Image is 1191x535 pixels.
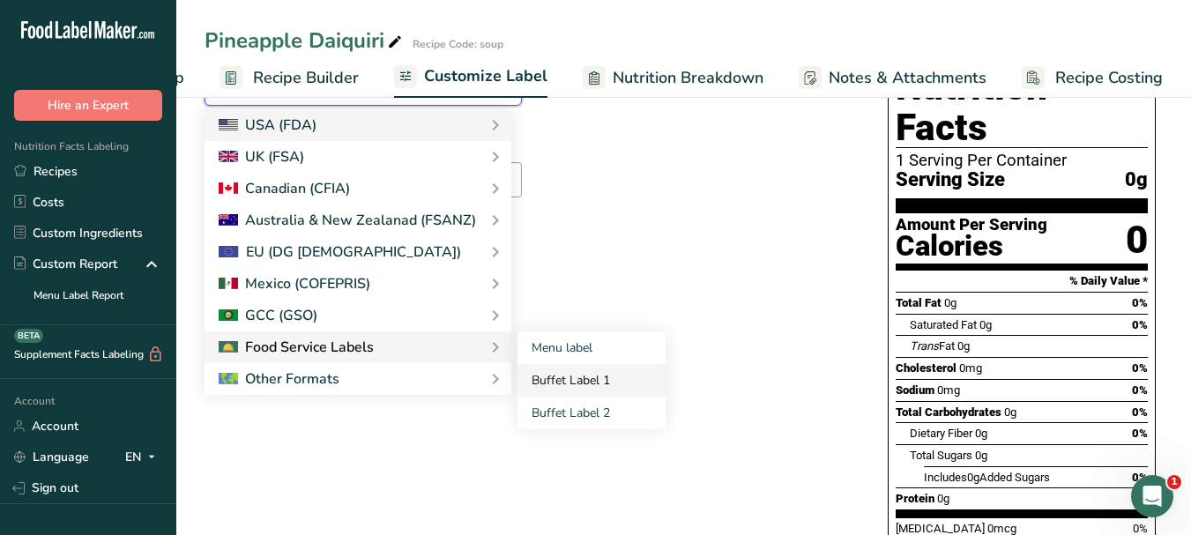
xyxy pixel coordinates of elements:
[219,368,339,390] div: Other Formats
[896,522,985,535] span: [MEDICAL_DATA]
[896,405,1001,419] span: Total Carbohydrates
[896,383,934,397] span: Sodium
[924,471,1050,484] span: Includes Added Sugars
[896,296,942,309] span: Total Fat
[517,397,666,429] a: Buffet Label 2
[1167,475,1181,489] span: 1
[14,329,43,343] div: BETA
[910,449,972,462] span: Total Sugars
[424,64,547,88] span: Customize Label
[957,339,970,353] span: 0g
[1004,405,1016,419] span: 0g
[219,305,317,326] div: GCC (GSO)
[1131,475,1173,517] iframe: Intercom live chat
[1132,405,1148,419] span: 0%
[1022,58,1163,98] a: Recipe Costing
[517,331,666,364] a: Menu label
[1132,383,1148,397] span: 0%
[910,339,939,353] i: Trans
[394,56,547,99] a: Customize Label
[413,36,503,52] div: Recipe Code: soup
[896,217,1047,234] div: Amount Per Serving
[219,146,304,167] div: UK (FSA)
[975,449,987,462] span: 0g
[975,427,987,440] span: 0g
[1055,66,1163,90] span: Recipe Costing
[14,255,117,273] div: Custom Report
[937,492,949,505] span: 0g
[937,383,960,397] span: 0mg
[910,427,972,440] span: Dietary Fiber
[896,169,1005,191] span: Serving Size
[944,296,957,309] span: 0g
[1132,296,1148,309] span: 0%
[219,309,238,322] img: 2Q==
[1126,217,1148,264] div: 0
[219,273,370,294] div: Mexico (COFEPRIS)
[219,178,350,199] div: Canadian (CFIA)
[1132,361,1148,375] span: 0%
[125,447,162,468] div: EN
[14,442,89,472] a: Language
[14,90,162,121] button: Hire an Expert
[219,115,316,136] div: USA (FDA)
[896,361,957,375] span: Cholesterol
[1132,427,1148,440] span: 0%
[979,318,992,331] span: 0g
[517,364,666,397] a: Buffet Label 1
[829,66,986,90] span: Notes & Attachments
[1133,522,1148,535] span: 0%
[205,25,406,56] div: Pineapple Daiquiri
[1125,169,1148,191] span: 0g
[1132,471,1148,484] span: 0%
[613,66,763,90] span: Nutrition Breakdown
[220,58,359,98] a: Recipe Builder
[967,471,979,484] span: 0g
[896,67,1148,148] h1: Nutrition Facts
[799,58,986,98] a: Notes & Attachments
[1132,318,1148,331] span: 0%
[253,66,359,90] span: Recipe Builder
[583,58,763,98] a: Nutrition Breakdown
[896,234,1047,259] div: Calories
[896,271,1148,292] section: % Daily Value *
[910,339,955,353] span: Fat
[219,241,461,263] div: EU (DG [DEMOGRAPHIC_DATA])
[219,337,374,358] div: Food Service Labels
[896,492,934,505] span: Protein
[219,210,476,231] div: Australia & New Zealanad (FSANZ)
[896,152,1148,169] div: 1 Serving Per Container
[987,522,1016,535] span: 0mcg
[910,318,977,331] span: Saturated Fat
[959,361,982,375] span: 0mg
